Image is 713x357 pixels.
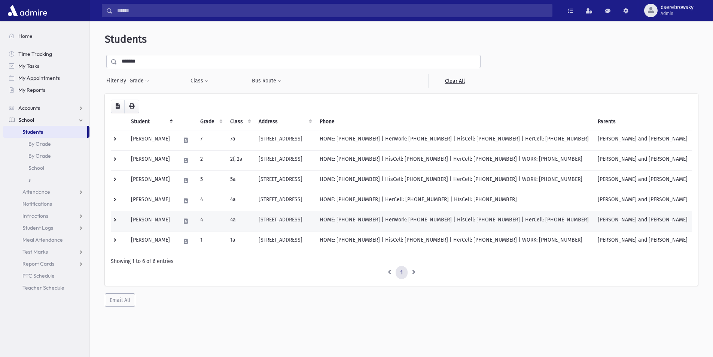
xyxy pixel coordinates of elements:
th: Parents [593,113,692,130]
a: My Reports [3,84,89,96]
td: [PERSON_NAME] and [PERSON_NAME] [593,191,692,211]
a: PTC Schedule [3,270,89,282]
td: [PERSON_NAME] [127,170,176,191]
a: Teacher Schedule [3,282,89,294]
div: Showing 1 to 6 of 6 entries [111,257,692,265]
button: Grade [129,74,149,88]
span: Teacher Schedule [22,284,64,291]
td: [PERSON_NAME] [127,191,176,211]
td: 7a [226,130,254,150]
td: 1a [226,231,254,251]
td: [STREET_ADDRESS] [254,211,315,231]
input: Search [113,4,552,17]
td: 4a [226,191,254,211]
th: Address: activate to sort column ascending [254,113,315,130]
a: School [3,114,89,126]
span: Admin [661,10,694,16]
span: My Tasks [18,63,39,69]
span: Notifications [22,200,52,207]
td: HOME: [PHONE_NUMBER] | HerWork: [PHONE_NUMBER] | HisCell: [PHONE_NUMBER] | HerCell: [PHONE_NUMBER] [315,211,593,231]
a: By Grade [3,138,89,150]
td: [PERSON_NAME] and [PERSON_NAME] [593,170,692,191]
span: Home [18,33,33,39]
td: [PERSON_NAME] and [PERSON_NAME] [593,211,692,231]
td: 4 [196,191,226,211]
a: Accounts [3,102,89,114]
a: Attendance [3,186,89,198]
td: [PERSON_NAME] [127,211,176,231]
img: AdmirePro [6,3,49,18]
td: [PERSON_NAME] and [PERSON_NAME] [593,231,692,251]
td: [STREET_ADDRESS] [254,191,315,211]
a: Clear All [429,74,481,88]
td: 5 [196,170,226,191]
span: Report Cards [22,260,54,267]
a: Infractions [3,210,89,222]
span: My Reports [18,87,45,93]
td: 5a [226,170,254,191]
a: Home [3,30,89,42]
span: Filter By [106,77,129,85]
td: [PERSON_NAME] [127,231,176,251]
button: Print [124,100,139,113]
td: HOME: [PHONE_NUMBER] | HerCell: [PHONE_NUMBER] | HisCell: [PHONE_NUMBER] [315,191,593,211]
a: Report Cards [3,258,89,270]
button: Class [190,74,209,88]
span: Attendance [22,188,50,195]
td: [STREET_ADDRESS] [254,231,315,251]
td: 2f, 2a [226,150,254,170]
a: Student Logs [3,222,89,234]
td: [PERSON_NAME] [127,130,176,150]
td: 2 [196,150,226,170]
td: [PERSON_NAME] [127,150,176,170]
button: Bus Route [252,74,282,88]
td: [STREET_ADDRESS] [254,130,315,150]
td: [PERSON_NAME] and [PERSON_NAME] [593,130,692,150]
span: Infractions [22,212,48,219]
th: Student: activate to sort column descending [127,113,176,130]
th: Grade: activate to sort column ascending [196,113,226,130]
th: Phone [315,113,593,130]
button: Email All [105,293,135,307]
a: s [3,174,89,186]
button: CSV [111,100,125,113]
a: 1 [396,266,408,279]
a: Test Marks [3,246,89,258]
span: Time Tracking [18,51,52,57]
a: My Appointments [3,72,89,84]
a: Meal Attendance [3,234,89,246]
span: Students [105,33,147,45]
td: HOME: [PHONE_NUMBER] | HerWork: [PHONE_NUMBER] | HisCell: [PHONE_NUMBER] | HerCell: [PHONE_NUMBER] [315,130,593,150]
span: My Appointments [18,75,60,81]
td: HOME: [PHONE_NUMBER] | HisCell: [PHONE_NUMBER] | HerCell: [PHONE_NUMBER] | WORK: [PHONE_NUMBER] [315,170,593,191]
td: [PERSON_NAME] and [PERSON_NAME] [593,150,692,170]
a: Time Tracking [3,48,89,60]
a: School [3,162,89,174]
td: [STREET_ADDRESS] [254,150,315,170]
a: By Grade [3,150,89,162]
td: 7 [196,130,226,150]
span: Accounts [18,105,40,111]
td: 4a [226,211,254,231]
td: [STREET_ADDRESS] [254,170,315,191]
th: Class: activate to sort column ascending [226,113,254,130]
td: 1 [196,231,226,251]
td: 4 [196,211,226,231]
a: Students [3,126,87,138]
span: Meal Attendance [22,236,63,243]
span: PTC Schedule [22,272,55,279]
span: School [18,117,34,123]
td: HOME: [PHONE_NUMBER] | HisCell: [PHONE_NUMBER] | HerCell: [PHONE_NUMBER] | WORK: [PHONE_NUMBER] [315,231,593,251]
span: Students [22,128,43,135]
td: HOME: [PHONE_NUMBER] | HisCell: [PHONE_NUMBER] | HerCell: [PHONE_NUMBER] | WORK: [PHONE_NUMBER] [315,150,593,170]
span: Student Logs [22,224,53,231]
a: Notifications [3,198,89,210]
span: dserebrowsky [661,4,694,10]
a: My Tasks [3,60,89,72]
span: Test Marks [22,248,48,255]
